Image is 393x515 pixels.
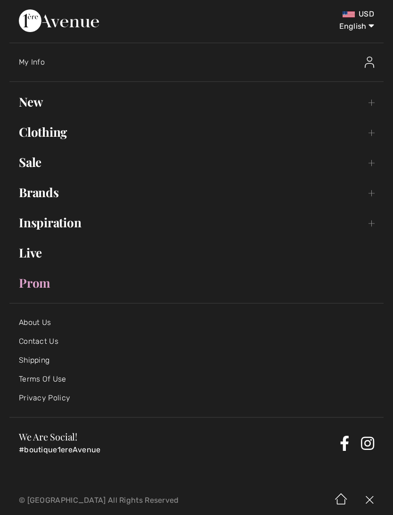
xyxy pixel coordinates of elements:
[9,152,384,173] a: Sale
[19,337,58,346] a: Contact Us
[9,91,384,112] a: New
[361,436,374,451] a: Instagram
[9,242,384,263] a: Live
[327,486,355,515] img: Home
[9,273,384,293] a: Prom
[340,436,349,451] a: Facebook
[19,432,336,441] h3: We Are Social!
[19,58,45,66] span: My Info
[19,9,99,32] img: 1ère Avenue
[19,374,66,383] a: Terms Of Use
[19,47,384,77] a: My InfoMy Info
[9,182,384,203] a: Brands
[19,393,70,402] a: Privacy Policy
[365,57,374,68] img: My Info
[19,497,232,504] p: © [GEOGRAPHIC_DATA] All Rights Reserved
[19,318,51,327] a: About Us
[19,356,49,365] a: Shipping
[355,486,384,515] img: X
[232,9,374,19] div: USD
[9,212,384,233] a: Inspiration
[19,445,336,455] p: #boutique1ereAvenue
[9,122,384,142] a: Clothing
